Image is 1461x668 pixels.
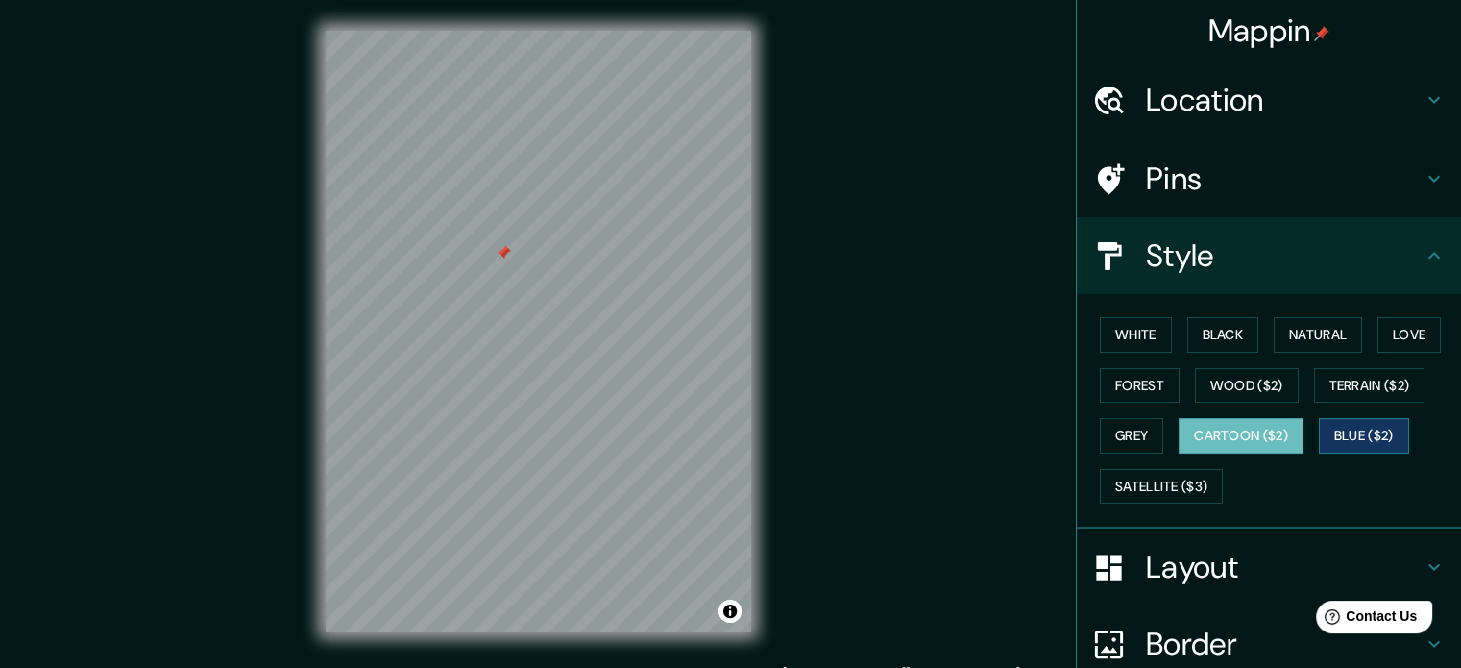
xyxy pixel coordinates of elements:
h4: Pins [1146,160,1423,198]
div: Pins [1077,140,1461,217]
button: Toggle attribution [718,600,742,623]
div: Location [1077,62,1461,138]
button: Wood ($2) [1195,368,1299,404]
h4: Mappin [1208,12,1330,50]
button: Cartoon ($2) [1179,418,1303,454]
button: Love [1377,317,1441,353]
div: Style [1077,217,1461,294]
button: Forest [1100,368,1180,404]
img: pin-icon.png [1314,26,1329,41]
h4: Border [1146,625,1423,663]
h4: Location [1146,81,1423,119]
button: Blue ($2) [1319,418,1409,454]
button: Satellite ($3) [1100,469,1223,505]
iframe: Help widget launcher [1290,593,1440,647]
h4: Layout [1146,548,1423,586]
button: Natural [1274,317,1362,353]
h4: Style [1146,236,1423,275]
button: Terrain ($2) [1314,368,1425,404]
button: Black [1187,317,1259,353]
div: Layout [1077,529,1461,606]
button: White [1100,317,1172,353]
button: Grey [1100,418,1163,454]
canvas: Map [326,31,751,632]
